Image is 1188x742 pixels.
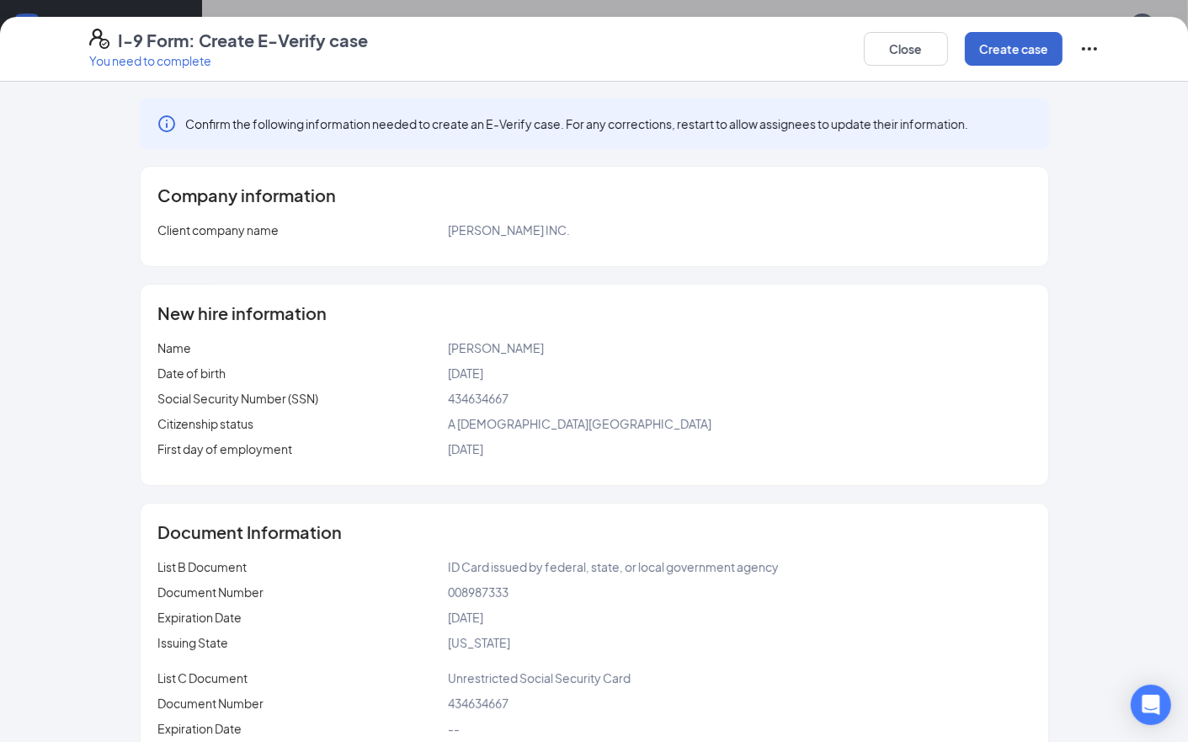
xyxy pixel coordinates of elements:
span: New hire information [157,305,327,322]
span: First day of employment [157,441,292,456]
span: Client company name [157,222,279,238]
span: Date of birth [157,366,226,381]
span: [US_STATE] [448,635,510,650]
span: Citizenship status [157,416,253,431]
span: [DATE] [448,441,483,456]
span: 434634667 [448,391,509,406]
span: List C Document [157,670,248,686]
span: Company information [157,187,336,204]
span: A [DEMOGRAPHIC_DATA][GEOGRAPHIC_DATA] [448,416,711,431]
span: -- [448,721,460,736]
span: 434634667 [448,696,509,711]
span: Issuing State [157,635,228,650]
h4: I-9 Form: Create E-Verify case [118,29,368,52]
span: Document Number [157,585,264,600]
span: 008987333 [448,585,509,600]
span: Expiration Date [157,610,242,625]
span: Confirm the following information needed to create an E-Verify case. For any corrections, restart... [185,115,968,132]
p: You need to complete [89,52,368,69]
button: Create case [965,32,1063,66]
span: Document Number [157,696,264,711]
svg: Ellipses [1079,39,1100,59]
span: Name [157,340,191,355]
span: Document Information [157,524,342,541]
span: Expiration Date [157,721,242,736]
span: [DATE] [448,366,483,381]
span: Social Security Number (SSN) [157,391,318,406]
div: Open Intercom Messenger [1131,685,1171,725]
span: ID Card issued by federal, state, or local government agency [448,559,779,574]
span: Unrestricted Social Security Card [448,670,631,686]
svg: Info [157,114,177,134]
svg: FormI9EVerifyIcon [89,29,109,49]
span: [PERSON_NAME] [448,340,544,355]
button: Close [864,32,948,66]
span: List B Document [157,559,247,574]
span: [DATE] [448,610,483,625]
span: [PERSON_NAME] INC. [448,222,570,238]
